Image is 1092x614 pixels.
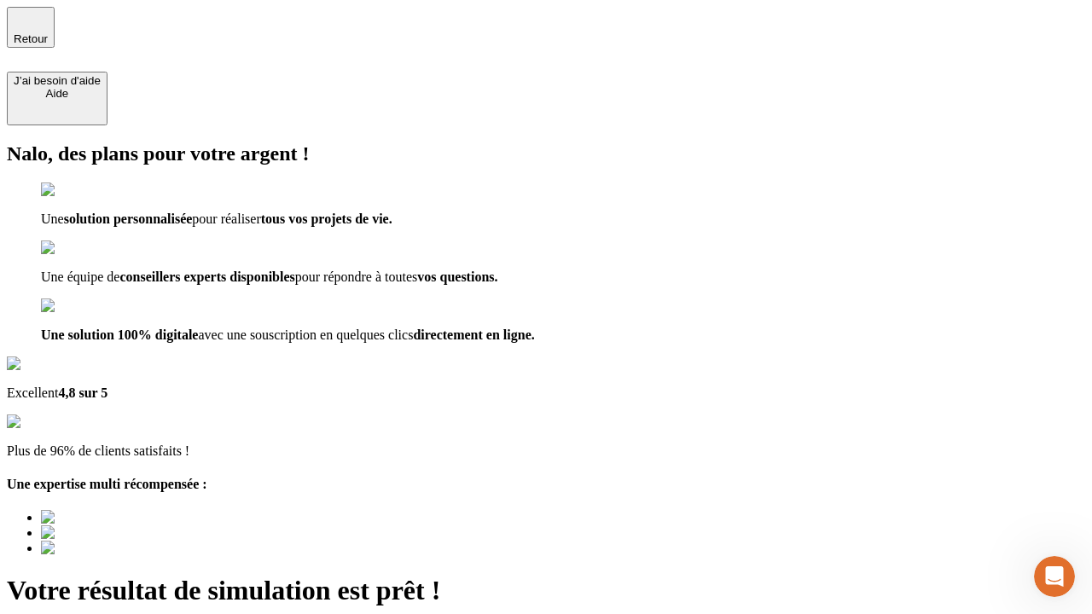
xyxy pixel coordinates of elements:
[7,443,1085,459] p: Plus de 96% de clients satisfaits !
[7,142,1085,165] h2: Nalo, des plans pour votre argent !
[58,385,107,400] span: 4,8 sur 5
[7,477,1085,492] h4: Une expertise multi récompensée :
[41,525,199,541] img: Best savings advice award
[413,327,534,342] span: directement en ligne.
[1034,556,1075,597] iframe: Intercom live chat
[7,7,55,48] button: Retour
[41,298,114,314] img: checkmark
[14,74,101,87] div: J’ai besoin d'aide
[41,269,119,284] span: Une équipe de
[41,211,64,226] span: Une
[7,356,106,372] img: Google Review
[192,211,260,226] span: pour réaliser
[41,240,114,256] img: checkmark
[41,541,199,556] img: Best savings advice award
[14,87,101,100] div: Aide
[7,575,1085,606] h1: Votre résultat de simulation est prêt !
[295,269,418,284] span: pour répondre à toutes
[261,211,392,226] span: tous vos projets de vie.
[7,72,107,125] button: J’ai besoin d'aideAide
[7,385,58,400] span: Excellent
[7,414,91,430] img: reviews stars
[198,327,413,342] span: avec une souscription en quelques clics
[119,269,294,284] span: conseillers experts disponibles
[41,182,114,198] img: checkmark
[64,211,193,226] span: solution personnalisée
[41,327,198,342] span: Une solution 100% digitale
[14,32,48,45] span: Retour
[417,269,497,284] span: vos questions.
[41,510,199,525] img: Best savings advice award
